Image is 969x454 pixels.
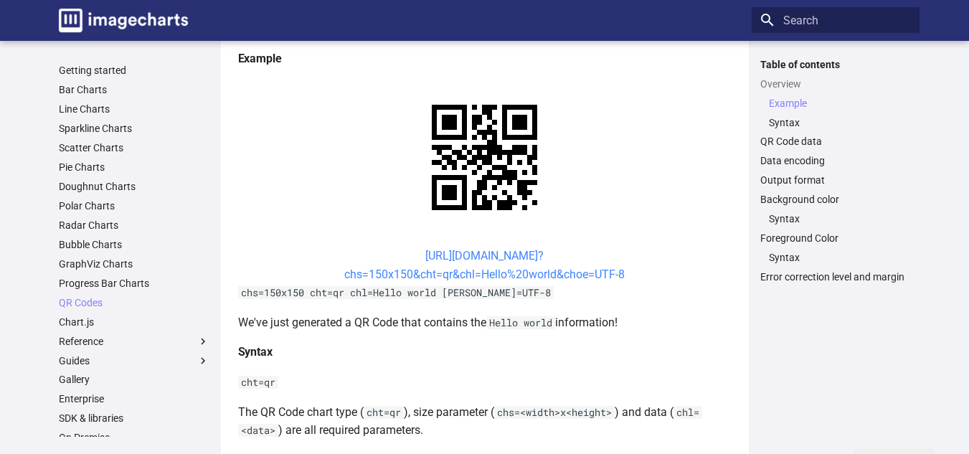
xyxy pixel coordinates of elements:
a: Bar Charts [59,83,209,96]
a: Chart.js [59,316,209,328]
p: We've just generated a QR Code that contains the information! [238,313,732,332]
code: cht=qr [364,406,404,419]
img: chart [407,80,562,235]
h4: Syntax [238,343,732,361]
a: Polar Charts [59,199,209,212]
a: [URL][DOMAIN_NAME]?chs=150x150&cht=qr&chl=Hello%20world&choe=UTF-8 [344,249,625,281]
input: Search [752,7,920,33]
a: Gallery [59,373,209,386]
nav: Table of contents [752,58,920,284]
a: Syntax [769,116,911,129]
a: Output format [760,174,911,186]
a: Image-Charts documentation [53,3,194,38]
a: Pie Charts [59,161,209,174]
a: Data encoding [760,154,911,167]
a: Example [769,97,911,110]
h4: Example [238,49,732,68]
a: Sparkline Charts [59,122,209,135]
img: logo [59,9,188,32]
a: Syntax [769,212,911,225]
nav: Overview [760,97,911,129]
a: Bubble Charts [59,238,209,251]
a: Getting started [59,64,209,77]
a: QR Codes [59,296,209,309]
a: SDK & libraries [59,412,209,425]
a: Foreground Color [760,232,911,245]
a: Line Charts [59,103,209,115]
a: Doughnut Charts [59,180,209,193]
nav: Background color [760,212,911,225]
a: GraphViz Charts [59,257,209,270]
p: The QR Code chart type ( ), size parameter ( ) and data ( ) are all required parameters. [238,403,732,440]
label: Reference [59,335,209,348]
code: chs=<width>x<height> [494,406,615,419]
nav: Foreground Color [760,251,911,264]
a: Error correction level and margin [760,270,911,283]
label: Guides [59,354,209,367]
a: Scatter Charts [59,141,209,154]
code: chs=150x150 cht=qr chl=Hello world [PERSON_NAME]=UTF-8 [238,286,554,299]
a: On Premise [59,431,209,444]
a: Background color [760,193,911,206]
a: Syntax [769,251,911,264]
a: Radar Charts [59,219,209,232]
a: Enterprise [59,392,209,405]
a: Progress Bar Charts [59,277,209,290]
a: Overview [760,77,911,90]
label: Table of contents [752,58,920,71]
a: QR Code data [760,135,911,148]
code: cht=qr [238,376,278,389]
code: Hello world [486,316,555,329]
